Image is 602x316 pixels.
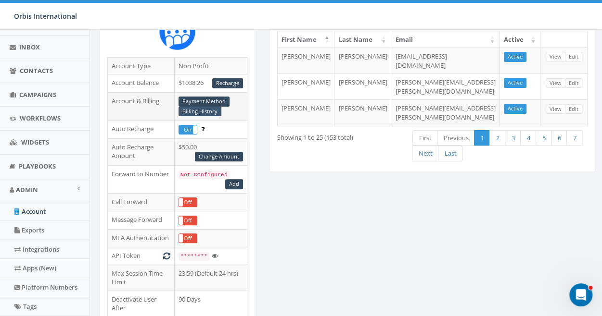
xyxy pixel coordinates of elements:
td: Max Session Time Limit [108,265,175,291]
td: Forward to Number [108,166,175,193]
th: Last Name: activate to sort column ascending [334,31,391,48]
td: Message Forward [108,211,175,229]
div: Showing 1 to 25 (153 total) [277,129,398,142]
a: Payment Method [179,97,230,107]
a: 5 [536,130,551,146]
td: MFA Authentication [108,229,175,247]
a: Previous [437,130,474,146]
span: Widgets [21,138,49,146]
a: Billing History [179,107,221,117]
td: [PERSON_NAME] [278,73,334,99]
td: [PERSON_NAME] [334,73,391,99]
label: Off [179,216,197,225]
span: Workflows [20,114,61,122]
td: Call Forward [108,193,175,211]
a: Edit [565,52,582,62]
iframe: Intercom live chat [569,283,592,306]
td: 23:59 (Default 24 hrs) [174,265,247,291]
td: Auto Recharge [108,121,175,138]
a: Change Amount [195,152,243,162]
td: API Token [108,247,175,265]
a: Edit [565,78,582,88]
a: Next [412,146,438,161]
a: 7 [566,130,582,146]
label: On [179,125,197,134]
td: [PERSON_NAME] [334,99,391,125]
span: Inbox [19,43,40,51]
span: Orbis International [14,12,77,21]
a: Add [225,179,243,189]
td: $1038.26 [174,74,247,93]
td: [PERSON_NAME][EMAIL_ADDRESS][PERSON_NAME][DOMAIN_NAME] [391,99,500,125]
span: Playbooks [19,162,56,170]
td: $50.00 [174,138,247,165]
i: Generate New Token [163,253,170,259]
a: Active [504,104,526,114]
td: Auto Recharge Amount [108,138,175,165]
td: Account Balance [108,74,175,93]
td: [PERSON_NAME] [334,48,391,73]
a: Last [438,146,462,161]
a: 3 [505,130,521,146]
span: Admin [16,185,38,194]
label: Off [179,234,197,243]
th: Email: activate to sort column ascending [391,31,500,48]
td: [EMAIL_ADDRESS][DOMAIN_NAME] [391,48,500,73]
a: Recharge [212,78,243,88]
div: OnOff [179,216,197,225]
a: 2 [489,130,505,146]
div: OnOff [179,233,197,243]
td: Account Type [108,57,175,74]
span: Contacts [20,66,53,75]
a: Active [504,52,526,62]
a: View [546,104,565,114]
a: View [546,78,565,88]
a: Active [504,78,526,88]
th: Active: activate to sort column ascending [500,31,541,48]
td: [PERSON_NAME] [278,99,334,125]
th: First Name: activate to sort column descending [278,31,334,48]
div: OnOff [179,125,197,134]
td: Account & Billing [108,92,175,121]
td: [PERSON_NAME][EMAIL_ADDRESS][PERSON_NAME][DOMAIN_NAME] [391,73,500,99]
img: Rally_Corp_Icon.png [159,14,195,50]
label: Off [179,198,197,207]
a: View [546,52,565,62]
div: OnOff [179,197,197,207]
a: 4 [520,130,536,146]
span: Enable to prevent campaign failure. [201,124,205,133]
a: First [412,130,437,146]
td: Non Profit [174,57,247,74]
td: [PERSON_NAME] [278,48,334,73]
a: Edit [565,104,582,114]
code: Not Configured [179,170,230,179]
a: 6 [551,130,567,146]
a: 1 [474,130,490,146]
span: Campaigns [19,90,56,99]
